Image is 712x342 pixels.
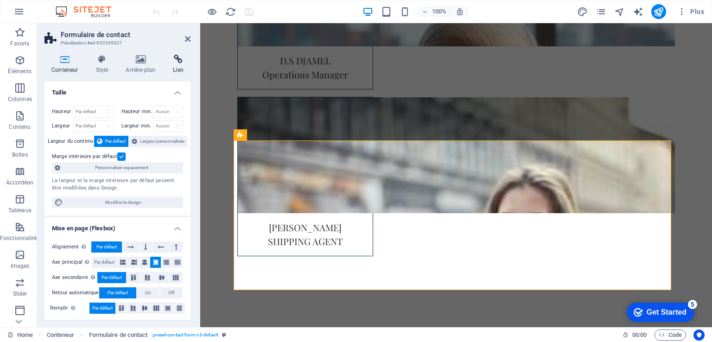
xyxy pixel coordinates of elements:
p: Tableaux [8,207,32,214]
button: navigator [614,6,625,17]
span: : [639,331,640,338]
h4: Lien [166,55,191,74]
h3: Présélection #ed-902245927 [61,39,172,47]
span: . preset-contact-form-v3-default [152,329,219,341]
p: Colonnes [8,95,32,103]
span: Par défaut [108,287,128,298]
button: Largeur personnalisée [129,136,187,147]
button: Code [655,329,686,341]
button: pages [596,6,607,17]
span: Off [168,287,174,298]
span: Par défaut [92,303,113,314]
img: Editor Logo [53,6,123,17]
p: Éléments [8,68,32,75]
button: reload [225,6,236,17]
label: Alignement [52,241,91,253]
button: Plus [674,4,708,19]
button: Usercentrics [693,329,705,341]
i: AI Writer [633,6,643,17]
h6: 100% [432,6,446,17]
label: Hauteur [52,109,73,114]
i: Navigateur [614,6,625,17]
h6: Durée de la session [623,329,647,341]
span: Largeur personnalisée [140,136,184,147]
i: Actualiser la page [225,6,236,17]
p: Images [11,262,30,270]
button: Par défaut [89,303,115,314]
h4: Mise en page (Flexbox) [44,217,191,234]
h4: Conteneur [44,55,89,74]
button: Modifier le design [52,197,183,208]
i: Design (Ctrl+Alt+Y) [577,6,588,17]
p: Favoris [10,40,29,47]
label: Hauteur min. [121,109,153,114]
label: Axe secondaire [52,272,97,283]
label: Largeur min. [121,123,153,128]
button: On [137,287,159,298]
button: Par défaut [97,272,126,283]
i: Lors du redimensionnement, ajuster automatiquement le niveau de zoom en fonction de l'appareil sé... [456,7,464,16]
p: Boîtes [12,151,28,158]
i: Pages (Ctrl+Alt+S) [596,6,606,17]
h4: Arrière-plan [119,55,166,74]
p: Accordéon [6,179,33,186]
label: Largeur du contenu [48,136,94,147]
nav: breadcrumb [47,329,227,341]
div: Get Started 5 items remaining, 0% complete [7,5,75,24]
span: Code [659,329,682,341]
h2: Formulaire de contact [61,31,191,39]
label: Largeur [52,123,73,128]
label: Remplir [50,303,89,314]
p: Contenu [9,123,31,131]
label: Retour automatique [52,287,99,298]
button: design [577,6,588,17]
h4: Style [89,55,119,74]
div: Get Started [27,10,67,19]
span: Par défaut [102,272,122,283]
button: publish [651,4,666,19]
button: Par défaut [92,257,117,268]
span: Par défaut [94,257,114,268]
p: Slider [13,290,27,298]
button: text_generator [633,6,644,17]
span: Par défaut [105,136,126,147]
h4: Taille [44,82,191,98]
span: Cliquez pour sélectionner. Double-cliquez pour modifier. [47,329,75,341]
span: Personnaliser espacement [63,162,180,173]
button: Par défaut [91,241,122,253]
button: Personnaliser espacement [52,162,183,173]
span: 00 00 [632,329,647,341]
button: Cliquez ici pour quitter le mode Aperçu et poursuivre l'édition. [206,6,217,17]
i: Cet élément est une présélection personnalisable. [222,332,226,337]
button: Par défaut [94,136,128,147]
span: On [145,287,151,298]
button: Par défaut [99,287,136,298]
a: Cliquez pour annuler la sélection. Double-cliquez pour ouvrir Pages. [7,329,33,341]
span: Cliquez pour sélectionner. Double-cliquez pour modifier. [89,329,148,341]
div: La largeur et la marge intérieure par défaut peuvent être modifiées dans Design. [52,177,183,192]
span: Modifier le design [66,197,180,208]
div: 5 [69,2,78,11]
span: Par défaut [96,241,117,253]
button: 100% [418,6,451,17]
i: Publier [653,6,664,17]
button: Off [160,287,183,298]
label: Marge intérieure par défaut [52,151,117,162]
span: Plus [677,7,704,16]
label: Axe principal [52,257,92,268]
